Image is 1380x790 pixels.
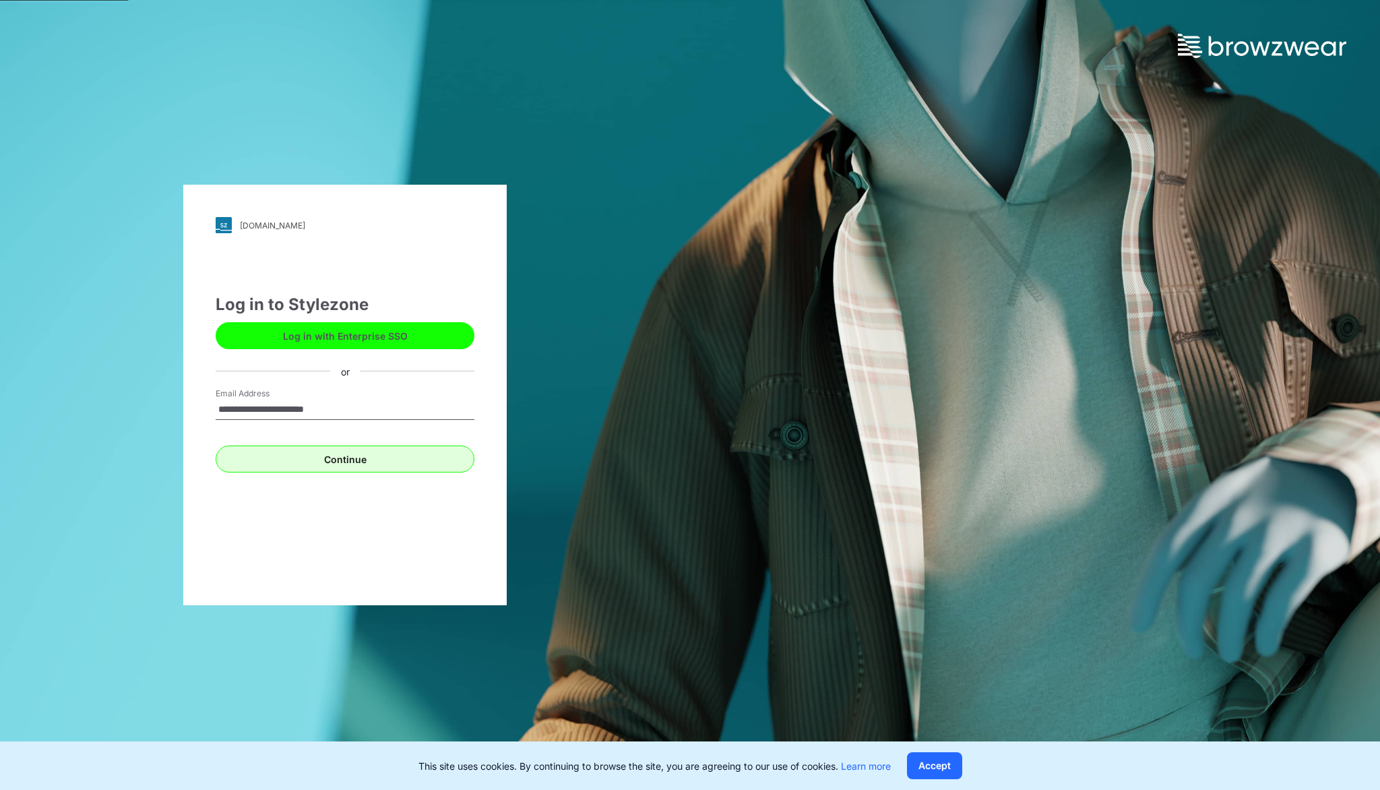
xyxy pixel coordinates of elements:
div: or [330,364,360,378]
label: Email Address [216,388,310,400]
img: svg+xml;base64,PHN2ZyB3aWR0aD0iMjgiIGhlaWdodD0iMjgiIHZpZXdCb3g9IjAgMCAyOCAyOCIgZmlsbD0ibm9uZSIgeG... [216,217,232,233]
button: Accept [907,752,962,779]
div: Log in to Stylezone [216,293,474,317]
button: Continue [216,446,474,473]
a: Learn more [841,760,891,772]
div: [DOMAIN_NAME] [240,220,305,231]
img: browzwear-logo.73288ffb.svg [1178,34,1346,58]
button: Log in with Enterprise SSO [216,322,474,349]
a: [DOMAIN_NAME] [216,217,474,233]
p: This site uses cookies. By continuing to browse the site, you are agreeing to our use of cookies. [418,759,891,773]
